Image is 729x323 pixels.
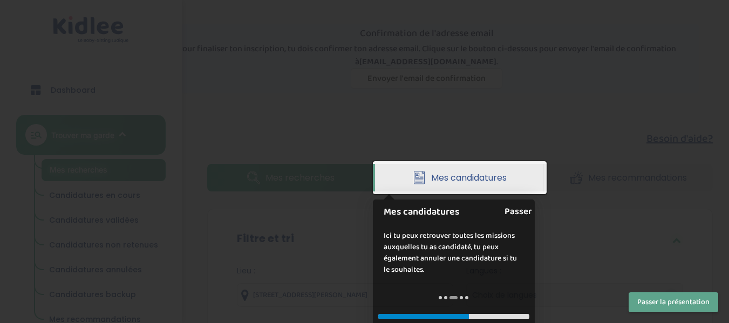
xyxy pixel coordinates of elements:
[384,205,510,219] h1: Mes candidatures
[629,292,718,312] button: Passer la présentation
[431,171,507,184] span: Mes candidatures
[376,164,543,191] a: Mes candidatures
[373,219,535,286] div: Ici tu peux retrouver toutes les missions auxquelles tu as candidaté, tu peux également annuler u...
[505,200,532,224] a: Passer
